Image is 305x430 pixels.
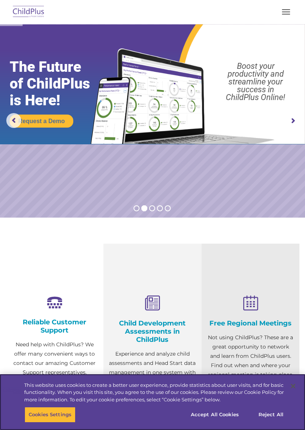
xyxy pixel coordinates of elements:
button: Cookies Settings [25,407,76,423]
img: ChildPlus by Procare Solutions [11,3,46,21]
p: Experience and analyze child assessments and Head Start data management in one system with zero c... [109,349,196,405]
div: This website uses cookies to create a better user experience, provide statistics about user visit... [24,382,284,404]
p: Not using ChildPlus? These are a great opportunity to network and learn from ChildPlus users. Fin... [207,333,294,379]
h4: Child Development Assessments in ChildPlus [109,319,196,344]
button: Reject All [248,407,294,423]
button: Accept All Cookies [187,407,243,423]
rs-layer: Boost your productivity and streamline your success in ChildPlus Online! [211,62,301,101]
p: Need help with ChildPlus? We offer many convenient ways to contact our amazing Customer Support r... [11,340,98,405]
rs-layer: The Future of ChildPlus is Here! [10,59,107,109]
button: Close [285,378,301,394]
h4: Reliable Customer Support [11,318,98,334]
a: Request a Demo [10,115,73,128]
h4: Free Regional Meetings [207,319,294,327]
